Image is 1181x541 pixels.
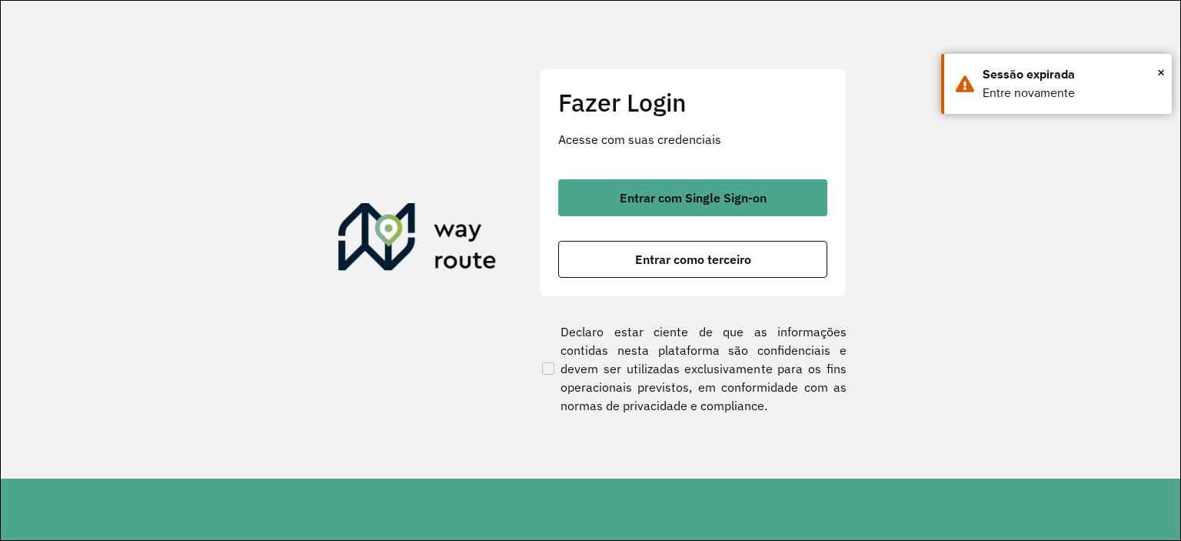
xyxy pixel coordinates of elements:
button: button [558,241,827,278]
button: Close [1157,61,1165,84]
div: Entre novamente [983,84,1160,102]
button: button [558,179,827,216]
p: Acesse com suas credenciais [558,130,827,149]
span: Entrar com Single Sign-on [620,192,767,204]
span: Entrar como terceiro [635,253,751,265]
h2: Fazer Login [558,88,827,117]
img: Roteirizador AmbevTech [338,203,497,277]
span: × [1157,61,1165,84]
label: Declaro estar ciente de que as informações contidas nesta plataforma são confidenciais e devem se... [539,322,847,415]
div: Sessão expirada [983,65,1160,84]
